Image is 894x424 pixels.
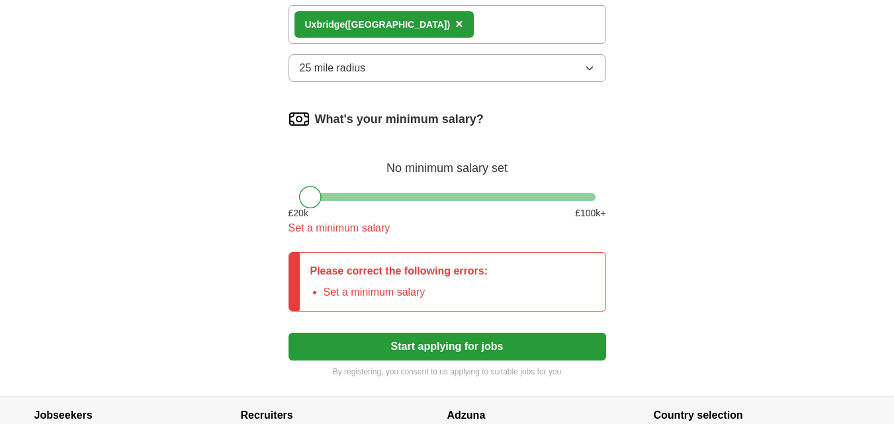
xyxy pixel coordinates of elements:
button: × [455,15,463,34]
p: Please correct the following errors: [310,263,488,279]
label: What's your minimum salary? [315,110,484,128]
span: × [455,17,463,31]
strong: Uxbr [305,19,326,30]
span: 25 mile radius [300,60,366,76]
span: £ 100 k+ [575,206,605,220]
div: idge [305,18,451,32]
span: ([GEOGRAPHIC_DATA]) [345,19,450,30]
button: Start applying for jobs [289,333,606,360]
button: 25 mile radius [289,54,606,82]
p: By registering, you consent to us applying to suitable jobs for you [289,366,606,378]
img: salary.png [289,108,310,130]
span: £ 20 k [289,206,308,220]
li: Set a minimum salary [324,284,488,300]
div: Set a minimum salary [289,220,606,236]
div: No minimum salary set [289,146,606,177]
